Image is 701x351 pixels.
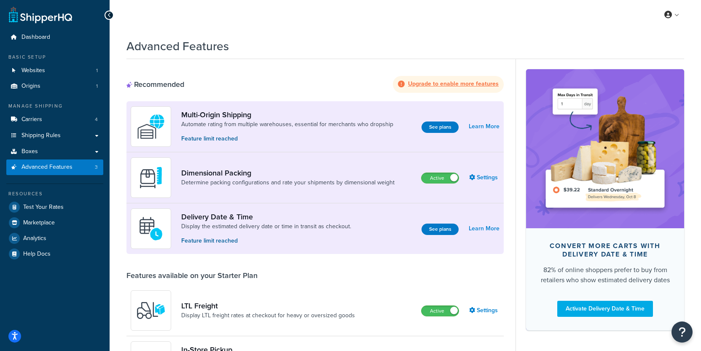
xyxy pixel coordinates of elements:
img: WatD5o0RtDAAAAAElFTkSuQmCC [136,112,166,141]
a: Dimensional Packing [181,168,395,178]
a: Advanced Features3 [6,159,103,175]
button: Open Resource Center [671,321,693,343]
a: Activate Delivery Date & Time [557,301,653,317]
a: Marketplace [6,215,103,230]
span: Shipping Rules [21,132,61,139]
label: Active [422,306,459,316]
span: 3 [95,164,98,171]
a: Help Docs [6,246,103,262]
div: Basic Setup [6,54,103,61]
span: Advanced Features [21,164,73,171]
a: Carriers4 [6,112,103,127]
span: Help Docs [23,251,51,258]
div: 82% of online shoppers prefer to buy from retailers who show estimated delivery dates [540,265,671,285]
a: Websites1 [6,63,103,78]
a: Delivery Date & Time [181,212,351,221]
label: Active [422,173,459,183]
div: Recommended [126,80,184,89]
li: Origins [6,78,103,94]
img: y79ZsPf0fXUFUhFXDzUgf+ktZg5F2+ohG75+v3d2s1D9TjoU8PiyCIluIjV41seZevKCRuEjTPPOKHJsQcmKCXGdfprl3L4q7... [136,296,166,325]
a: Multi-Origin Shipping [181,110,393,119]
li: Websites [6,63,103,78]
span: Websites [21,67,45,74]
span: Analytics [23,235,46,242]
p: Feature limit reached [181,236,351,246]
span: Boxes [21,148,38,155]
span: Carriers [21,116,42,123]
button: See plans [422,224,459,235]
a: Dashboard [6,30,103,45]
strong: Upgrade to enable more features [408,79,499,88]
a: Analytics [6,231,103,246]
a: Learn More [469,121,500,132]
img: gfkeb5ejjkALwAAAABJRU5ErkJggg== [136,214,166,243]
div: Features available on your Starter Plan [126,271,258,280]
a: LTL Freight [181,301,355,310]
span: Dashboard [21,34,50,41]
img: DTVBYsAAAAAASUVORK5CYII= [136,163,166,192]
div: Manage Shipping [6,103,103,110]
a: Settings [469,172,500,184]
p: Feature limit reached [181,134,393,143]
span: Marketplace [23,219,55,227]
a: Learn More [469,223,500,235]
li: Carriers [6,112,103,127]
li: Advanced Features [6,159,103,175]
a: Settings [469,305,500,316]
a: Origins1 [6,78,103,94]
span: 1 [96,83,98,90]
a: Boxes [6,144,103,159]
a: Display LTL freight rates at checkout for heavy or oversized goods [181,311,355,320]
a: Display the estimated delivery date or time in transit as checkout. [181,222,351,231]
a: Shipping Rules [6,128,103,143]
span: 1 [96,67,98,74]
a: Determine packing configurations and rate your shipments by dimensional weight [181,178,395,187]
span: 4 [95,116,98,123]
a: Automate rating from multiple warehouses, essential for merchants who dropship [181,120,393,129]
a: Test Your Rates [6,200,103,215]
div: Convert more carts with delivery date & time [540,242,671,259]
h1: Advanced Features [126,38,229,54]
span: Origins [21,83,40,90]
img: feature-image-ddt-36eae7f7280da8017bfb280eaccd9c446f90b1fe08728e4019434db127062ab4.png [539,82,671,215]
button: See plans [422,121,459,133]
span: Test Your Rates [23,204,64,211]
div: Resources [6,190,103,197]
